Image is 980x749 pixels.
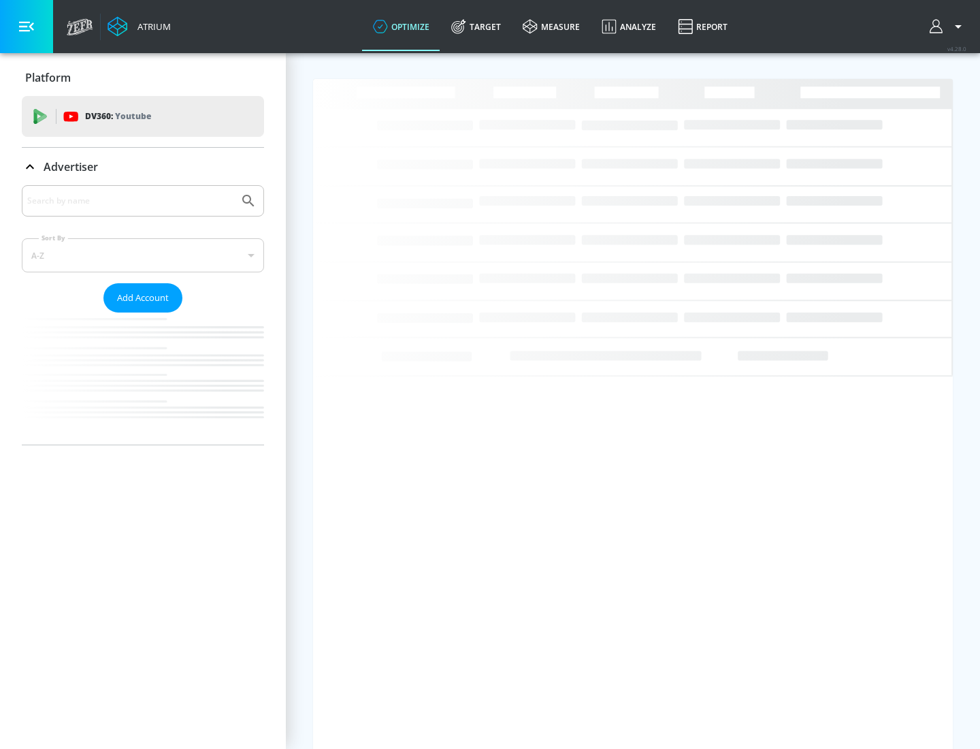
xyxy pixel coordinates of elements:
div: Atrium [132,20,171,33]
div: Platform [22,59,264,97]
a: Atrium [108,16,171,37]
a: optimize [362,2,440,51]
p: Youtube [115,109,151,123]
div: DV360: Youtube [22,96,264,137]
label: Sort By [39,234,68,242]
nav: list of Advertiser [22,313,264,445]
button: Add Account [103,283,182,313]
input: Search by name [27,192,233,210]
a: Analyze [591,2,667,51]
a: measure [512,2,591,51]
div: A-Z [22,238,264,272]
span: Add Account [117,290,169,306]
a: Report [667,2,738,51]
a: Target [440,2,512,51]
p: DV360: [85,109,151,124]
p: Platform [25,70,71,85]
div: Advertiser [22,185,264,445]
p: Advertiser [44,159,98,174]
span: v 4.28.0 [947,45,966,52]
div: Advertiser [22,148,264,186]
